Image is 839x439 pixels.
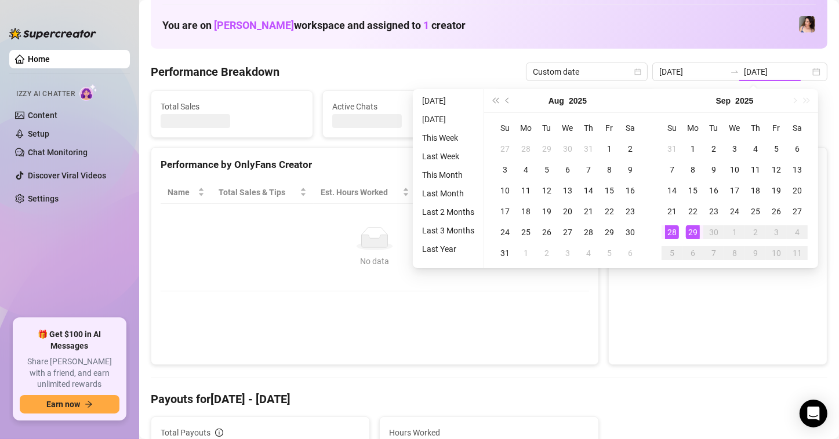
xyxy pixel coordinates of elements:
[151,391,827,407] h4: Payouts for [DATE] - [DATE]
[28,54,50,64] a: Home
[799,16,815,32] img: Lauren
[730,67,739,76] span: to
[161,181,212,204] th: Name
[423,186,478,199] span: Sales / Hour
[618,157,818,173] div: Sales by OnlyFans Creator
[16,89,75,100] span: Izzy AI Chatter
[634,68,641,75] span: calendar
[730,67,739,76] span: swap-right
[162,19,466,32] h1: You are on workspace and assigned to creator
[85,400,93,408] span: arrow-right
[161,157,589,173] div: Performance by OnlyFans Creator
[28,171,106,180] a: Discover Viral Videos
[800,400,827,427] div: Open Intercom Messenger
[321,186,400,199] div: Est. Hours Worked
[46,400,80,409] span: Earn now
[332,100,475,113] span: Active Chats
[215,429,223,437] span: info-circle
[168,186,195,199] span: Name
[79,84,97,101] img: AI Chatter
[28,129,49,138] a: Setup
[172,255,578,268] div: No data
[212,181,314,204] th: Total Sales & Tips
[219,186,297,199] span: Total Sales & Tips
[500,186,572,199] span: Chat Conversion
[389,426,589,439] span: Hours Worked
[504,100,646,113] span: Messages Sent
[214,19,294,31] span: [PERSON_NAME]
[493,181,589,204] th: Chat Conversion
[161,426,210,439] span: Total Payouts
[20,356,119,390] span: Share [PERSON_NAME] with a friend, and earn unlimited rewards
[151,64,279,80] h4: Performance Breakdown
[20,395,119,414] button: Earn nowarrow-right
[28,194,59,203] a: Settings
[9,28,96,39] img: logo-BBDzfeDw.svg
[20,329,119,352] span: 🎁 Get $100 in AI Messages
[744,65,810,78] input: End date
[423,19,429,31] span: 1
[28,148,88,157] a: Chat Monitoring
[416,181,494,204] th: Sales / Hour
[161,100,303,113] span: Total Sales
[533,63,641,81] span: Custom date
[28,111,57,120] a: Content
[659,65,725,78] input: Start date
